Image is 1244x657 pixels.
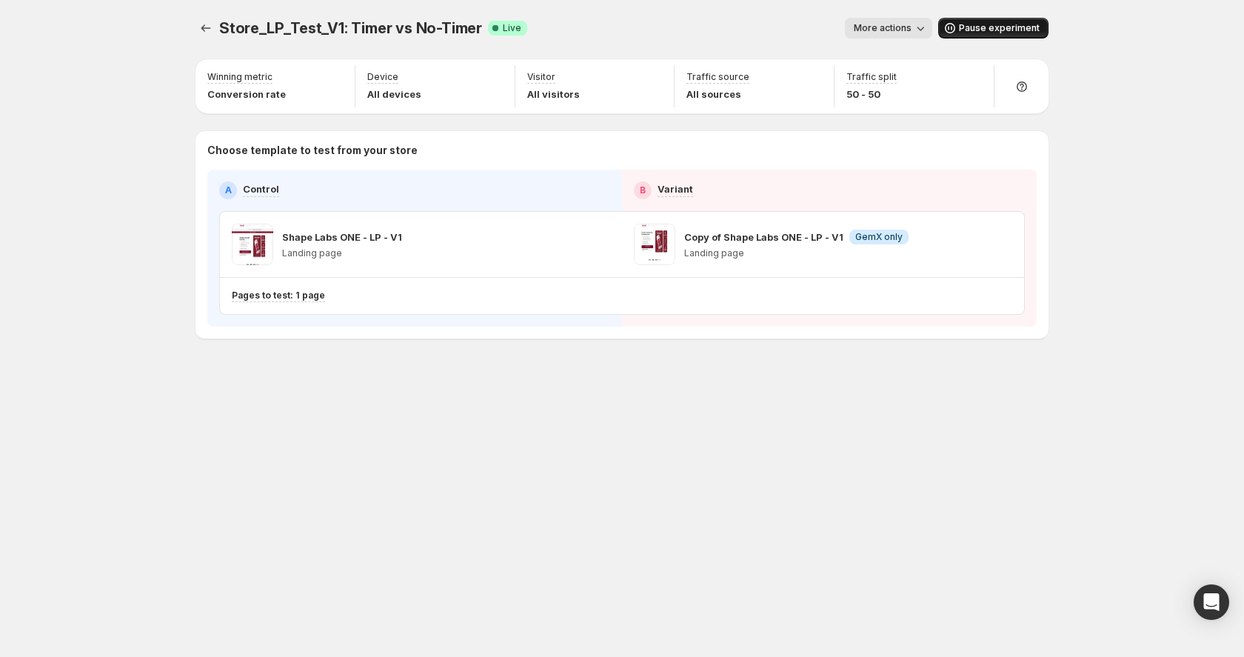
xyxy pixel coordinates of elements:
[686,87,749,101] p: All sources
[219,19,482,37] span: Store_LP_Test_V1: Timer vs No-Timer
[282,247,402,259] p: Landing page
[684,230,843,244] p: Copy of Shape Labs ONE - LP - V1
[640,184,646,196] h2: B
[845,18,932,39] button: More actions
[527,71,555,83] p: Visitor
[846,87,897,101] p: 50 - 50
[195,18,216,39] button: Experiments
[367,71,398,83] p: Device
[855,231,903,243] span: GemX only
[959,22,1040,34] span: Pause experiment
[527,87,580,101] p: All visitors
[367,87,421,101] p: All devices
[207,143,1037,158] p: Choose template to test from your store
[225,184,232,196] h2: A
[232,290,325,301] p: Pages to test: 1 page
[846,71,897,83] p: Traffic split
[634,224,675,265] img: Copy of Shape Labs ONE - LP - V1
[232,224,273,265] img: Shape Labs ONE - LP - V1
[686,71,749,83] p: Traffic source
[938,18,1049,39] button: Pause experiment
[207,71,272,83] p: Winning metric
[503,22,521,34] span: Live
[282,230,402,244] p: Shape Labs ONE - LP - V1
[1194,584,1229,620] div: Open Intercom Messenger
[207,87,286,101] p: Conversion rate
[684,247,909,259] p: Landing page
[243,181,279,196] p: Control
[658,181,693,196] p: Variant
[854,22,912,34] span: More actions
